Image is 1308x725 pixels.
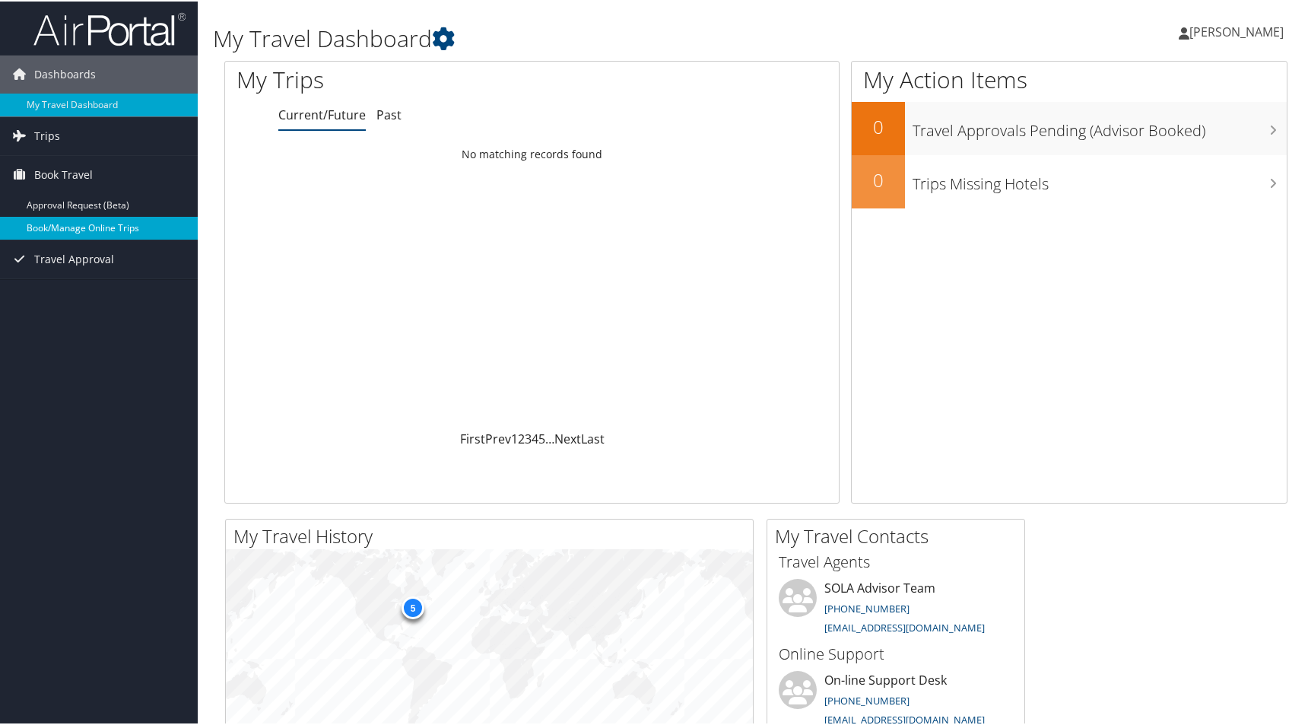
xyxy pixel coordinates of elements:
span: [PERSON_NAME] [1189,22,1284,39]
h3: Trips Missing Hotels [913,164,1287,193]
a: 2 [518,429,525,446]
h3: Online Support [779,642,1013,663]
span: Dashboards [34,54,96,92]
td: No matching records found [225,139,839,167]
a: Past [376,105,402,122]
h2: 0 [852,166,905,192]
a: 1 [511,429,518,446]
a: [PERSON_NAME] [1179,8,1299,53]
h1: My Trips [237,62,572,94]
li: SOLA Advisor Team [771,577,1021,640]
span: Book Travel [34,154,93,192]
img: airportal-logo.png [33,10,186,46]
a: 0Trips Missing Hotels [852,154,1287,207]
h3: Travel Agents [779,550,1013,571]
a: [EMAIL_ADDRESS][DOMAIN_NAME] [824,619,985,633]
a: First [460,429,485,446]
span: Trips [34,116,60,154]
h2: My Travel Contacts [775,522,1024,548]
h2: My Travel History [233,522,753,548]
a: 4 [532,429,538,446]
h1: My Action Items [852,62,1287,94]
a: Last [581,429,605,446]
h2: 0 [852,113,905,138]
a: 3 [525,429,532,446]
a: [PHONE_NUMBER] [824,692,910,706]
a: [EMAIL_ADDRESS][DOMAIN_NAME] [824,711,985,725]
a: Current/Future [278,105,366,122]
a: [PHONE_NUMBER] [824,600,910,614]
span: … [545,429,554,446]
div: 5 [402,595,424,618]
h1: My Travel Dashboard [213,21,937,53]
a: 0Travel Approvals Pending (Advisor Booked) [852,100,1287,154]
h3: Travel Approvals Pending (Advisor Booked) [913,111,1287,140]
span: Travel Approval [34,239,114,277]
a: 5 [538,429,545,446]
a: Next [554,429,581,446]
a: Prev [485,429,511,446]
